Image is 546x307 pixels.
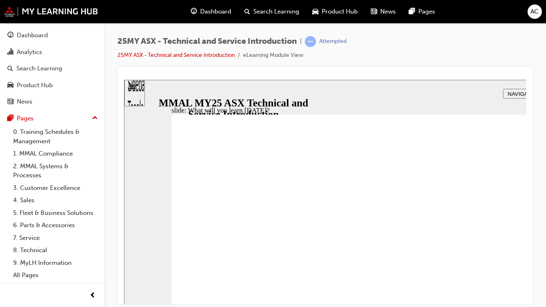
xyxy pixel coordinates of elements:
a: 6. Parts & Accessories [10,219,101,232]
a: news-iconNews [364,3,402,20]
a: 2. MMAL Systems & Processes [10,160,101,182]
img: mmal [4,6,98,17]
span: search-icon [244,7,250,17]
span: Pages [418,7,435,16]
span: guage-icon [191,7,197,17]
a: 9. MyLH Information [10,257,101,269]
a: Dashboard [3,28,101,43]
span: News [380,7,396,16]
a: pages-iconPages [402,3,442,20]
a: 7. Service [10,232,101,244]
a: Product Hub [3,78,101,93]
a: 3. Customer Excellence [10,182,101,194]
span: car-icon [7,82,14,89]
span: 25MY ASX - Technical and Service Introduction [117,37,297,46]
span: Product Hub [322,7,358,16]
div: News [17,97,32,106]
a: 0. Training Schedules & Management [10,126,101,147]
span: pages-icon [409,7,415,17]
button: Pages [3,111,101,126]
a: search-iconSearch Learning [238,3,306,20]
div: Product Hub [17,81,53,90]
span: AC [531,7,539,16]
a: News [3,94,101,109]
span: car-icon [312,7,318,17]
span: news-icon [371,7,377,17]
div: Dashboard [17,31,48,40]
span: learningRecordVerb_ATTEMPT-icon [305,36,316,47]
span: search-icon [7,65,13,72]
button: DashboardAnalyticsSearch LearningProduct HubNews [3,26,101,111]
button: AC [528,5,542,19]
span: chart-icon [7,49,14,56]
span: news-icon [7,98,14,106]
a: 4. Sales [10,194,101,207]
span: prev-icon [90,291,96,301]
div: Analytics [17,47,42,57]
span: pages-icon [7,115,14,122]
span: Search Learning [253,7,299,16]
a: 25MY ASX - Technical and Service Introduction [117,52,235,59]
a: All Pages [10,269,101,282]
span: Dashboard [200,7,231,16]
a: car-iconProduct Hub [306,3,364,20]
a: 5. Fleet & Business Solutions [10,207,101,219]
div: Search Learning [16,64,62,73]
a: Search Learning [3,61,101,76]
div: Pages [17,114,34,123]
span: guage-icon [7,32,14,39]
span: up-icon [92,113,98,124]
a: 1. MMAL Compliance [10,147,101,160]
a: 8. Technical [10,244,101,257]
a: guage-iconDashboard [184,3,238,20]
li: eLearning Module View [243,51,303,60]
div: Attempted [319,38,347,45]
a: Analytics [3,45,101,60]
span: | [300,37,302,46]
